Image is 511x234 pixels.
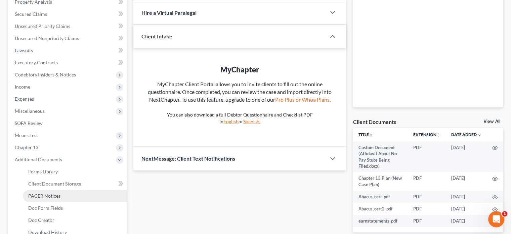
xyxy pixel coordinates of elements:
[141,33,172,39] span: Client Intake
[147,64,333,75] div: MyChapter
[243,119,260,124] a: Spanish.
[141,155,235,162] span: NextMessage: Client Text Notifications
[28,169,58,174] span: Forms Library
[15,84,30,90] span: Income
[369,133,373,137] i: unfold_more
[408,215,446,227] td: PDF
[28,181,81,187] span: Client Document Storage
[408,141,446,172] td: PDF
[141,9,197,16] span: Hire a Virtual Paralegal
[353,203,408,215] td: Abacus_cert2-pdf
[436,133,440,137] i: unfold_more
[15,11,47,17] span: Secured Claims
[446,203,487,215] td: [DATE]
[9,8,127,20] a: Secured Claims
[446,172,487,191] td: [DATE]
[23,166,127,178] a: Forms Library
[477,133,481,137] i: expand_more
[23,214,127,226] a: Doc Creator
[15,144,38,150] span: Chapter 13
[28,217,54,223] span: Doc Creator
[358,132,373,137] a: Titleunfold_more
[15,132,38,138] span: Means Test
[9,57,127,69] a: Executory Contracts
[23,190,127,202] a: PACER Notices
[9,117,127,129] a: SOFA Review
[28,193,60,199] span: PACER Notices
[15,96,34,102] span: Expenses
[15,108,45,114] span: Miscellaneous
[408,191,446,203] td: PDF
[15,120,43,126] span: SOFA Review
[353,191,408,203] td: Abacus_cert-pdf
[9,44,127,57] a: Lawsuits
[451,132,481,137] a: Date Added expand_more
[446,215,487,227] td: [DATE]
[15,47,33,53] span: Lawsuits
[483,119,500,124] a: View All
[488,211,504,227] iframe: Intercom live chat
[502,211,507,216] span: 1
[15,35,79,41] span: Unsecured Nonpriority Claims
[23,178,127,190] a: Client Document Storage
[275,96,330,103] a: Pro Plus or Whoa Plans
[23,202,127,214] a: Doc Form Fields
[223,119,239,124] a: English
[353,141,408,172] td: Custom Document (Affidavit About No Pay Stubs Being Filed.docx)
[408,203,446,215] td: PDF
[15,60,58,65] span: Executory Contracts
[9,32,127,44] a: Unsecured Nonpriority Claims
[28,205,63,211] span: Doc Form Fields
[147,111,333,125] p: You can also download a full Debtor Questionnaire and Checklist PDF in or
[446,141,487,172] td: [DATE]
[9,20,127,32] a: Unsecured Priority Claims
[446,191,487,203] td: [DATE]
[15,72,76,77] span: Codebtors Insiders & Notices
[353,215,408,227] td: earnstatements-pdf
[353,118,396,125] div: Client Documents
[148,81,332,103] span: MyChapter Client Portal allows you to invite clients to fill out the online questionnaire. Once c...
[15,157,62,162] span: Additional Documents
[15,23,70,29] span: Unsecured Priority Claims
[353,172,408,191] td: Chapter 13 Plan (New Case Plan)
[413,132,440,137] a: Extensionunfold_more
[408,172,446,191] td: PDF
